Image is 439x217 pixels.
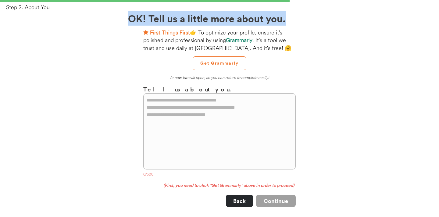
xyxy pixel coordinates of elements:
button: Get Grammarly [193,56,246,70]
button: Continue [256,195,296,207]
div: Step 2. About You [6,3,439,11]
h2: OK! Tell us a little more about you. [128,11,311,26]
div: (First, you need to click "Get Grammarly" above in order to proceed) [143,183,296,189]
button: Back [226,195,253,207]
strong: First Things First [150,29,190,36]
em: (a new tab will open, so you can return to complete easily) [170,75,269,80]
strong: Grammarly [226,37,252,44]
div: 👉 To optimize your profile, ensure it's polished and professional by using . It's a tool we trust... [143,29,296,52]
div: 0/500 [143,172,296,178]
h3: Tell us about you. [143,85,296,94]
